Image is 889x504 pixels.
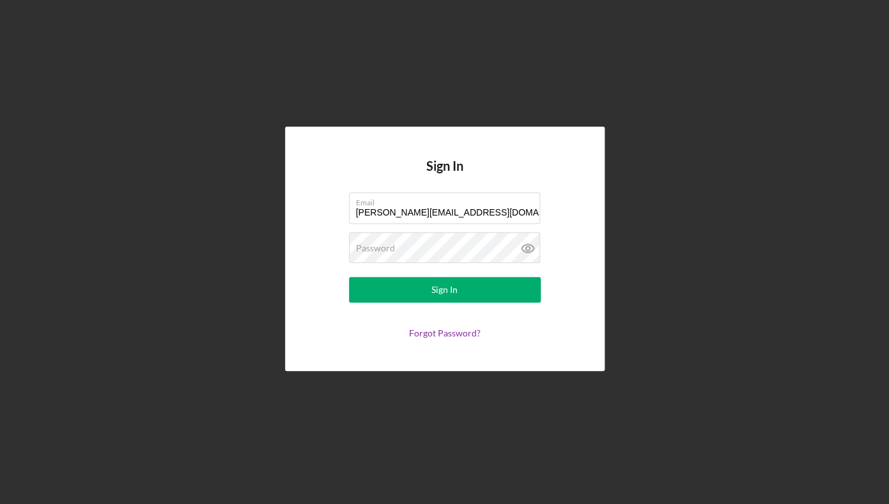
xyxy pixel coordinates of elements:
[431,277,458,303] div: Sign In
[356,243,395,253] label: Password
[349,277,541,303] button: Sign In
[356,193,540,207] label: Email
[409,327,481,338] a: Forgot Password?
[426,159,463,193] h4: Sign In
